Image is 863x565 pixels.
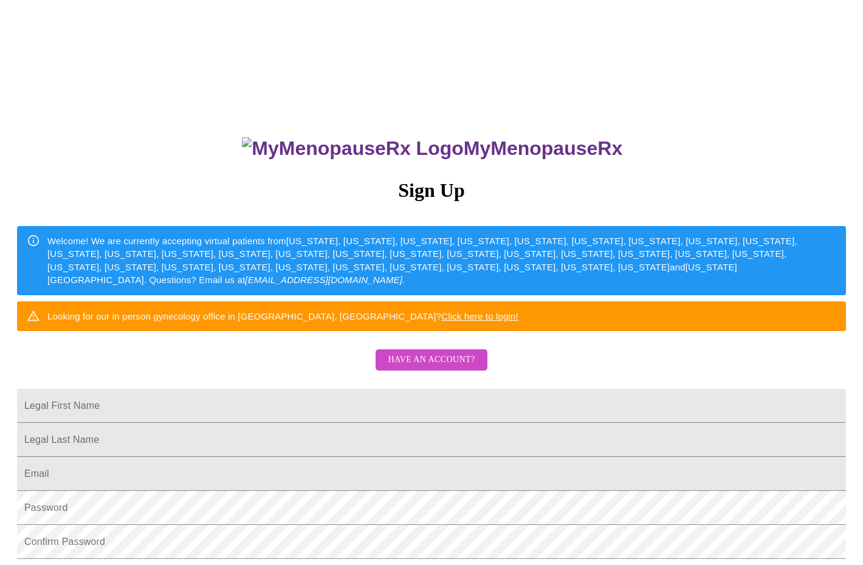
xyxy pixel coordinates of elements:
[47,230,836,292] div: Welcome! We are currently accepting virtual patients from [US_STATE], [US_STATE], [US_STATE], [US...
[47,305,518,327] div: Looking for our in person gynecology office in [GEOGRAPHIC_DATA], [GEOGRAPHIC_DATA]?
[245,275,402,285] em: [EMAIL_ADDRESS][DOMAIN_NAME]
[376,349,487,371] button: Have an account?
[17,179,846,202] h3: Sign Up
[373,363,490,373] a: Have an account?
[19,137,847,160] h3: MyMenopauseRx
[441,311,518,321] a: Click here to login!
[242,137,463,160] img: MyMenopauseRx Logo
[388,352,475,368] span: Have an account?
